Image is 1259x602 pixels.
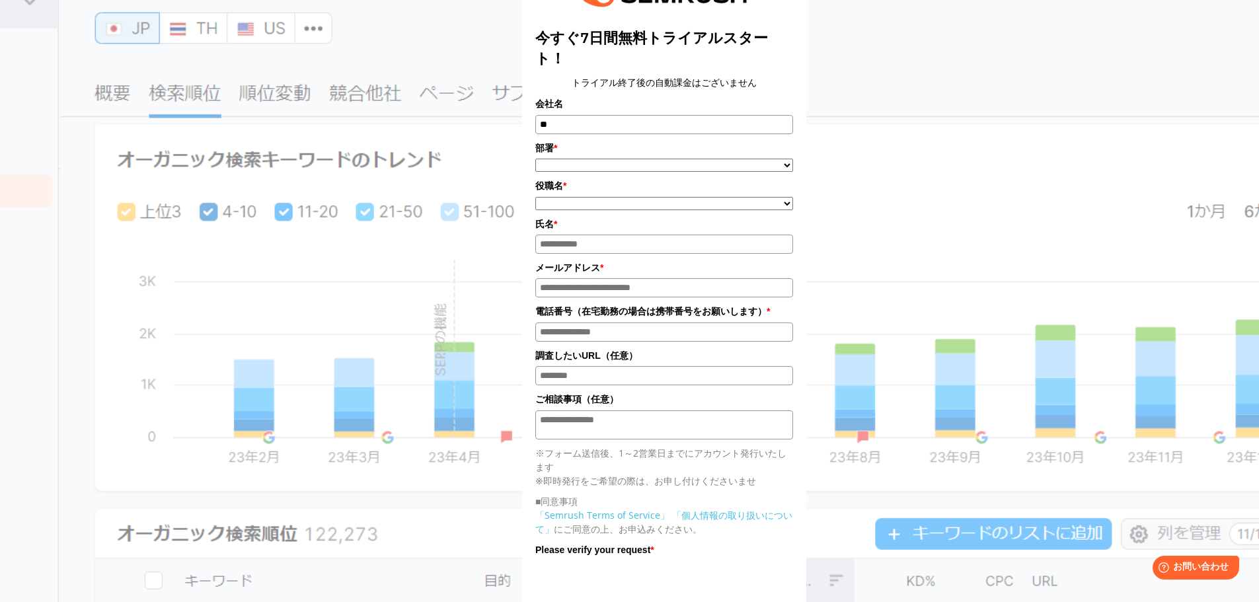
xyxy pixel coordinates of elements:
label: 部署 [535,141,793,155]
p: ■同意事項 [535,494,793,508]
title: 今すぐ7日間無料トライアルスタート！ [535,28,793,69]
p: ※フォーム送信後、1～2営業日までにアカウント発行いたします ※即時発行をご希望の際は、お申し付けくださいませ [535,446,793,488]
a: 「Semrush Terms of Service」 [535,509,669,521]
label: 電話番号（在宅勤務の場合は携帯番号をお願いします） [535,304,793,319]
center: トライアル終了後の自動課金はございません [535,75,793,90]
label: 氏名 [535,217,793,231]
label: 調査したいURL（任意） [535,348,793,363]
label: ご相談事項（任意） [535,392,793,406]
label: Please verify your request [535,543,793,557]
iframe: Help widget launcher [1141,550,1244,587]
label: メールアドレス [535,260,793,275]
p: にご同意の上、お申込みください。 [535,508,793,536]
label: 役職名 [535,178,793,193]
label: 会社名 [535,96,793,111]
a: 「個人情報の取り扱いについて」 [535,509,792,535]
